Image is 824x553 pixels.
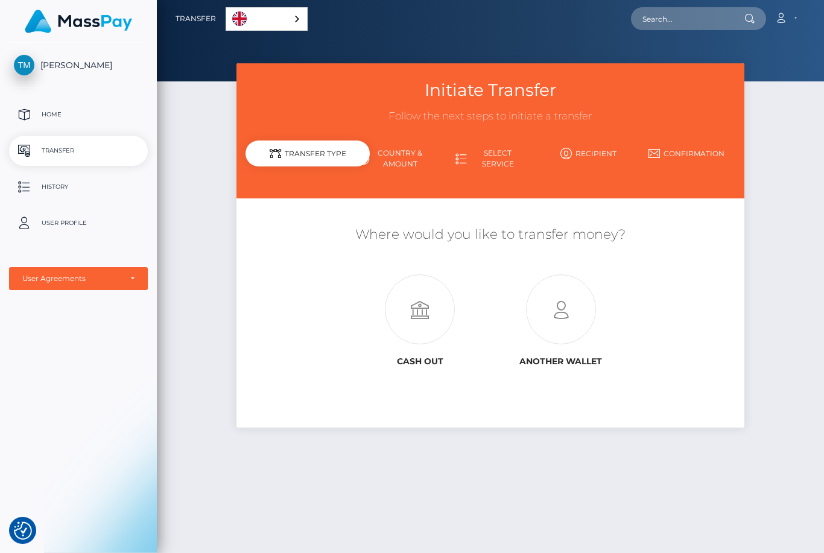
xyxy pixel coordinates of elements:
h5: Where would you like to transfer money? [246,226,735,244]
h6: Another wallet [499,356,623,367]
img: MassPay [25,10,132,33]
aside: Language selected: English [226,7,308,31]
div: Language [226,7,308,31]
a: Transfer [9,136,148,166]
a: History [9,172,148,202]
button: Consent Preferences [14,522,32,540]
a: Home [9,100,148,130]
p: History [14,178,143,196]
a: Country & Amount [344,143,442,174]
span: [PERSON_NAME] [9,60,148,71]
p: User Profile [14,214,143,232]
a: Transfer [176,6,216,31]
p: Transfer [14,142,143,160]
input: Search... [631,7,744,30]
button: User Agreements [9,267,148,290]
a: User Profile [9,208,148,238]
img: Revisit consent button [14,522,32,540]
a: English [226,8,307,30]
div: Transfer Type [246,141,370,166]
h3: Initiate Transfer [246,78,735,102]
h6: Cash out [358,356,481,367]
a: Recipient [539,143,637,164]
div: User Agreements [22,274,121,283]
p: Home [14,106,143,124]
a: Transfer Type [246,143,343,174]
h3: Follow the next steps to initiate a transfer [246,109,735,124]
a: Select Service [442,143,539,174]
a: Confirmation [637,143,735,164]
